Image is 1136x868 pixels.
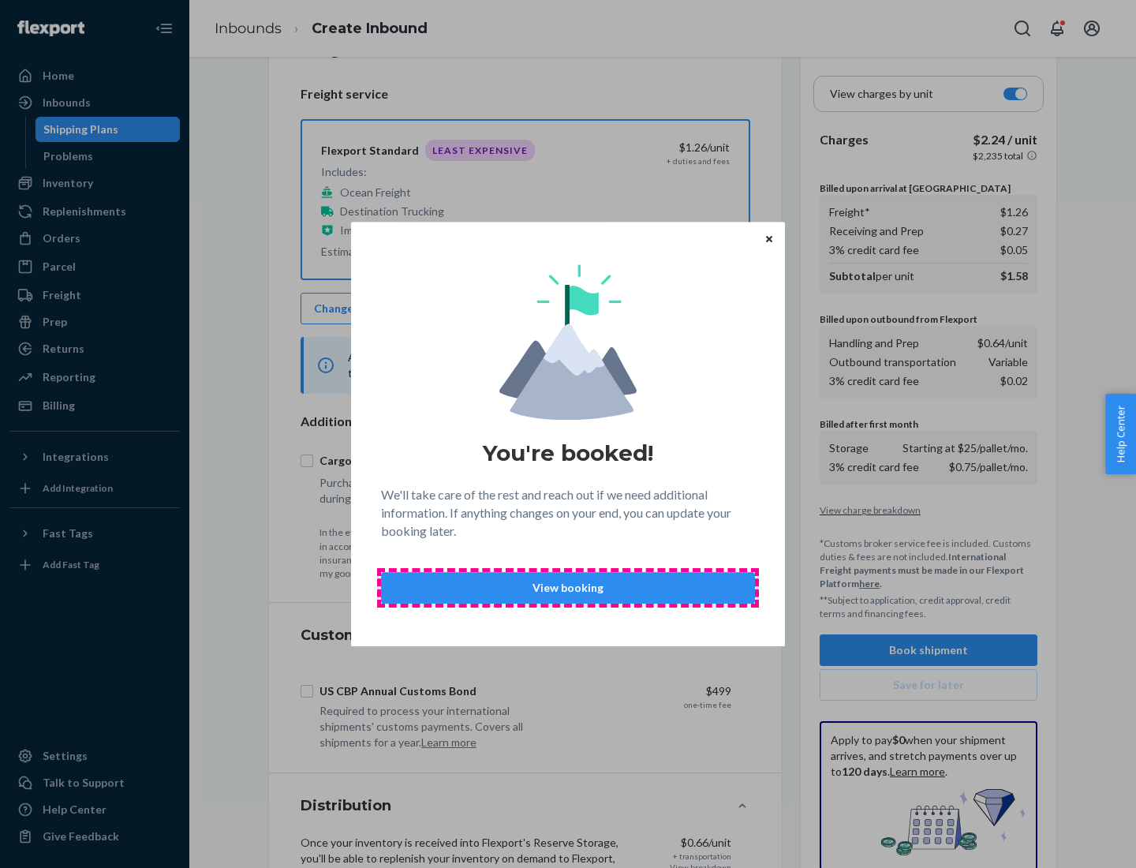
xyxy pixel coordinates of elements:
p: We'll take care of the rest and reach out if we need additional information. If anything changes ... [381,486,755,541]
button: Close [761,230,777,247]
p: View booking [394,580,742,596]
img: svg+xml,%3Csvg%20viewBox%3D%220%200%20174%20197%22%20fill%3D%22none%22%20xmlns%3D%22http%3A%2F%2F... [499,264,637,420]
button: View booking [381,572,755,604]
h1: You're booked! [483,439,653,467]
